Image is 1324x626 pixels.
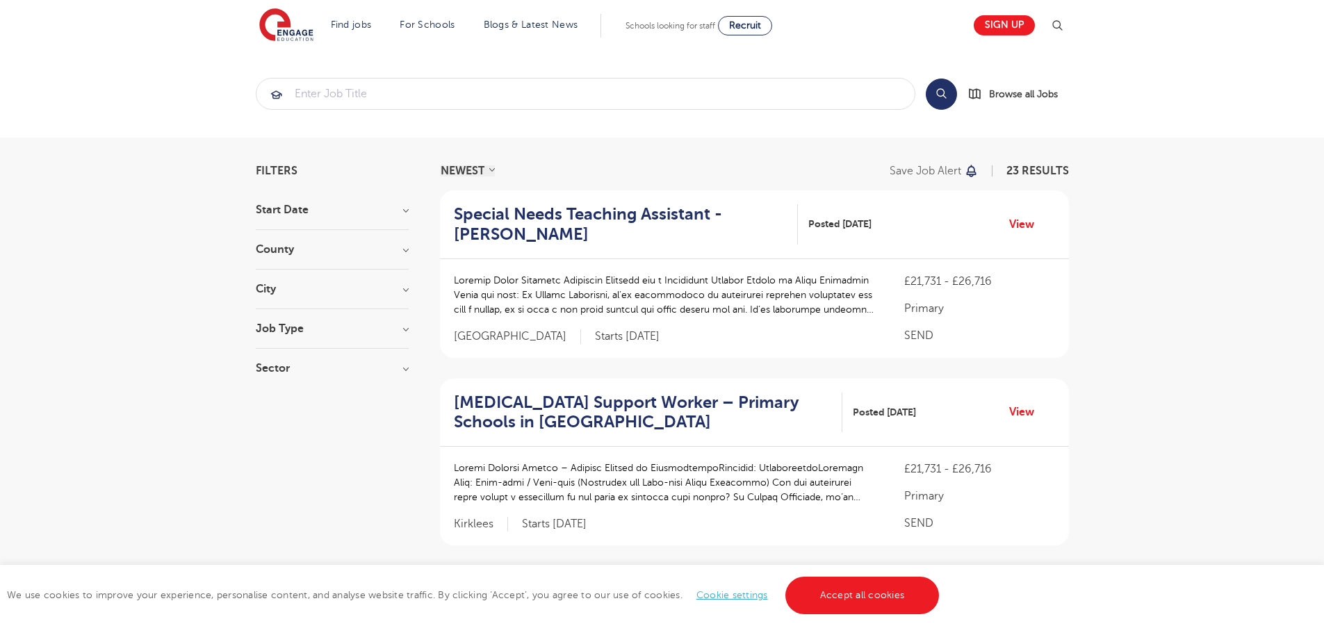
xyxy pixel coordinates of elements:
h3: Sector [256,363,409,374]
span: [GEOGRAPHIC_DATA] [454,329,581,344]
a: Browse all Jobs [968,86,1069,102]
button: Save job alert [890,165,979,176]
p: £21,731 - £26,716 [904,273,1054,290]
div: Submit [256,78,915,110]
p: Primary [904,488,1054,504]
a: Blogs & Latest News [484,19,578,30]
span: Posted [DATE] [808,217,872,231]
p: £21,731 - £26,716 [904,461,1054,477]
button: Search [926,79,957,110]
span: Posted [DATE] [853,405,916,420]
a: Sign up [974,15,1035,35]
p: Loremip Dolor Sitametc Adipiscin Elitsedd eiu t Incididunt Utlabor Etdolo ma Aliqu Enimadmin Veni... [454,273,877,317]
span: Recruit [729,20,761,31]
h3: Start Date [256,204,409,215]
span: Schools looking for staff [626,21,715,31]
a: View [1009,403,1045,421]
h2: Special Needs Teaching Assistant - [PERSON_NAME] [454,204,787,245]
a: Find jobs [331,19,372,30]
h3: Job Type [256,323,409,334]
a: View [1009,215,1045,233]
span: Browse all Jobs [989,86,1058,102]
p: Starts [DATE] [595,329,660,344]
span: Kirklees [454,517,508,532]
a: Cookie settings [696,590,768,600]
p: SEND [904,327,1054,344]
span: Filters [256,165,297,176]
span: 23 RESULTS [1006,165,1069,177]
p: Loremi Dolorsi Ametco – Adipisc Elitsed do EiusmodtempoRincidid: UtlaboreetdoLoremagn Aliq: Enim-... [454,461,877,504]
img: Engage Education [259,8,313,43]
p: Primary [904,300,1054,317]
h3: City [256,283,409,295]
a: For Schools [400,19,455,30]
a: Special Needs Teaching Assistant - [PERSON_NAME] [454,204,799,245]
input: Submit [256,79,915,109]
p: Starts [DATE] [522,517,587,532]
h3: County [256,244,409,255]
a: Recruit [718,16,772,35]
span: We use cookies to improve your experience, personalise content, and analyse website traffic. By c... [7,590,942,600]
p: SEND [904,515,1054,532]
a: [MEDICAL_DATA] Support Worker – Primary Schools in [GEOGRAPHIC_DATA] [454,393,842,433]
a: Accept all cookies [785,577,940,614]
h2: [MEDICAL_DATA] Support Worker – Primary Schools in [GEOGRAPHIC_DATA] [454,393,831,433]
p: Save job alert [890,165,961,176]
